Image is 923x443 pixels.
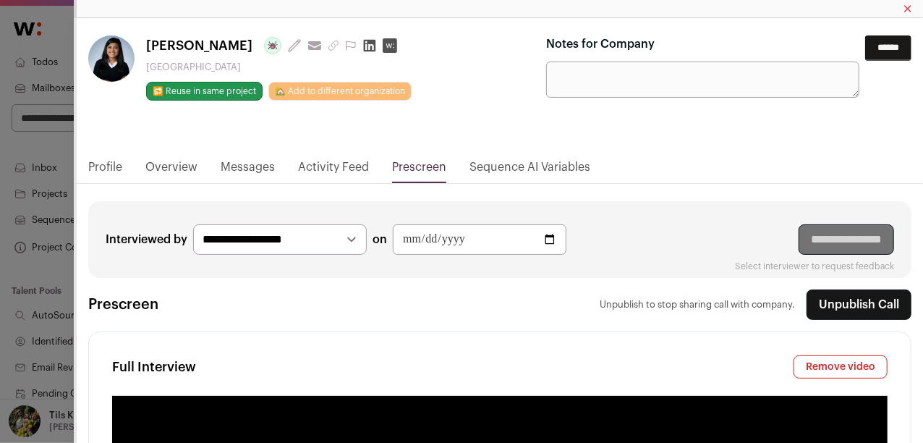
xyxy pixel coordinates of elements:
[88,295,158,315] h3: Prescreen
[807,290,911,320] button: Unpublish Call
[146,82,263,101] button: 🔂 Reuse in same project
[88,159,122,183] a: Profile
[794,355,888,379] button: Remove video
[88,35,135,82] img: cbc3fe2496929ed5dddc2527139eddb517aa7ff5cdb47b5532a9dcfbb2e32390.jpg
[268,82,412,101] a: 🏡 Add to different organization
[298,159,369,183] a: Activity Feed
[146,35,252,56] span: [PERSON_NAME]
[546,35,655,53] label: Notes for Company
[106,231,187,248] p: Interviewed by
[146,62,412,73] div: [GEOGRAPHIC_DATA]
[373,231,387,248] p: on
[469,159,590,183] a: Sequence AI Variables
[600,299,795,311] p: Unpublish to stop sharing call with company.
[145,159,197,183] a: Overview
[392,159,446,183] a: Prescreen
[735,261,894,272] p: Select interviewer to request feedback
[112,357,196,377] h3: Full Interview
[221,159,275,183] a: Messages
